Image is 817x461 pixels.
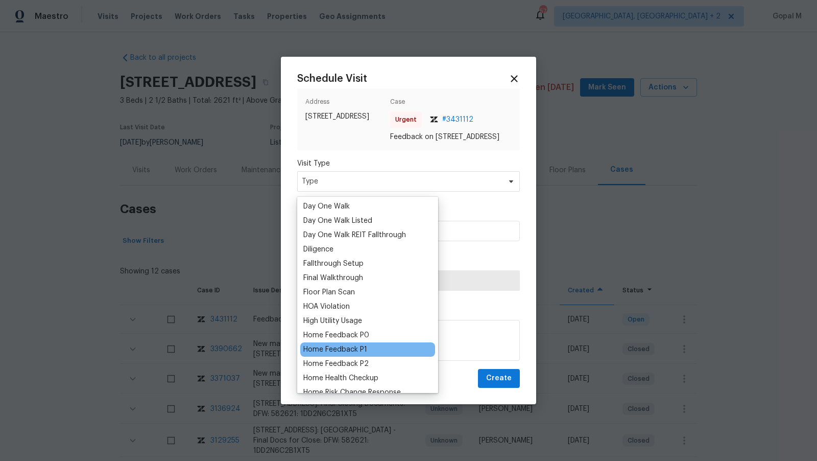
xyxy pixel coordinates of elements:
span: Address [305,97,386,111]
div: Floor Plan Scan [303,287,355,297]
div: Fallthrough Setup [303,259,364,269]
div: Day One Walk Listed [303,216,372,226]
span: [STREET_ADDRESS] [305,111,386,122]
img: Zendesk Logo Icon [430,117,438,123]
div: Day One Walk [303,201,350,212]
div: High Utility Usage [303,316,362,326]
span: Close [509,73,520,84]
label: Visit Type [297,158,520,169]
span: Urgent [395,114,421,125]
div: Home Risk Change Response [303,387,401,398]
span: Case [390,97,512,111]
span: Create [486,372,512,385]
div: Home Health Checkup [303,373,378,383]
div: Final Walkthrough [303,273,363,283]
div: Diligence [303,244,333,255]
div: Home Feedback P0 [303,330,369,340]
div: Day One Walk REIT Fallthrough [303,230,406,240]
div: HOA Violation [303,302,350,312]
span: Schedule Visit [297,74,367,84]
span: Feedback on [STREET_ADDRESS] [390,132,512,142]
button: Create [478,369,520,388]
div: Home Feedback P1 [303,344,367,355]
span: Type [302,176,500,187]
span: # 3431112 [442,114,473,125]
div: Home Feedback P2 [303,359,369,369]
